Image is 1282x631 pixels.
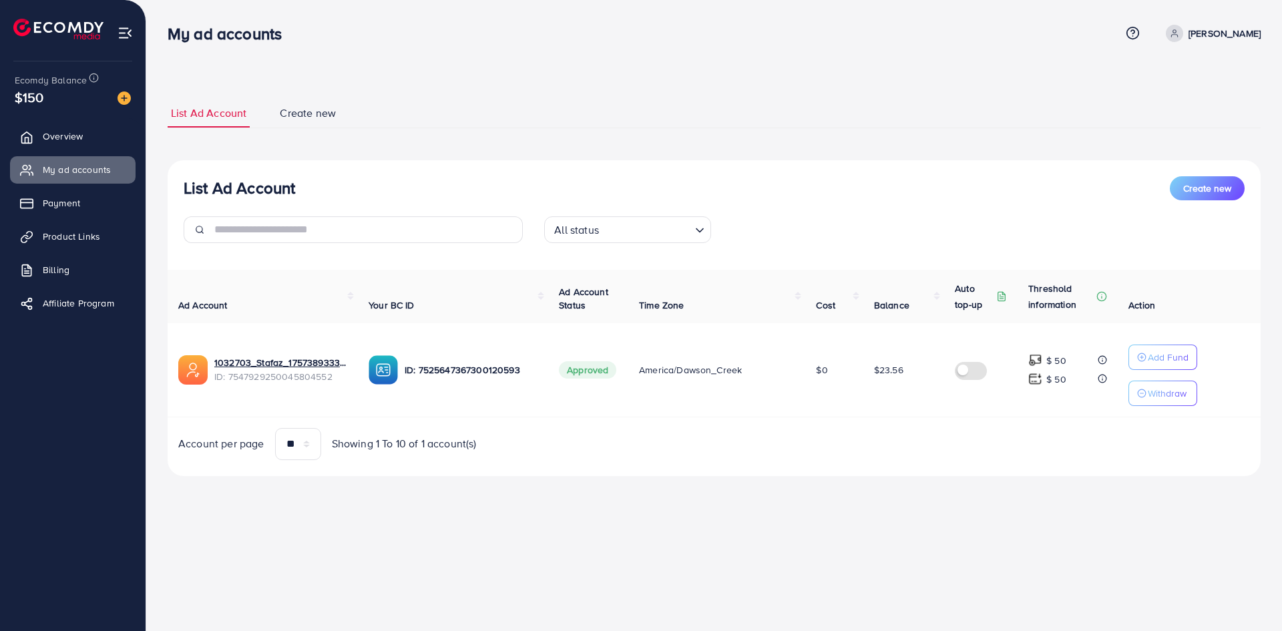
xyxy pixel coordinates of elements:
p: Auto top-up [955,280,994,312]
a: Overview [10,123,136,150]
span: Payment [43,196,80,210]
a: Product Links [10,223,136,250]
span: Action [1128,298,1155,312]
a: Affiliate Program [10,290,136,317]
p: [PERSON_NAME] [1189,25,1261,41]
p: Threshold information [1028,280,1094,312]
span: Create new [1183,182,1231,195]
img: menu [118,25,133,41]
div: <span class='underline'>1032703_Stafaz_1757389333791</span></br>7547929250045804552 [214,356,347,383]
p: Add Fund [1148,349,1189,365]
span: America/Dawson_Creek [639,363,742,377]
span: Approved [559,361,616,379]
a: My ad accounts [10,156,136,183]
span: Account per page [178,436,264,451]
span: $0 [816,363,827,377]
span: Overview [43,130,83,143]
img: image [118,91,131,105]
span: Time Zone [639,298,684,312]
span: Showing 1 To 10 of 1 account(s) [332,436,477,451]
span: Affiliate Program [43,296,114,310]
h3: My ad accounts [168,24,292,43]
a: 1032703_Stafaz_1757389333791 [214,356,347,369]
img: top-up amount [1028,353,1042,367]
p: $ 50 [1046,353,1066,369]
span: All status [552,220,602,240]
button: Create new [1170,176,1245,200]
span: Your BC ID [369,298,415,312]
span: Product Links [43,230,100,243]
span: My ad accounts [43,163,111,176]
a: [PERSON_NAME] [1160,25,1261,42]
span: Ad Account [178,298,228,312]
img: top-up amount [1028,372,1042,386]
span: Create new [280,106,336,121]
span: Ecomdy Balance [15,73,87,87]
div: Search for option [544,216,711,243]
a: Billing [10,256,136,283]
img: ic-ads-acc.e4c84228.svg [178,355,208,385]
span: $23.56 [874,363,903,377]
span: ID: 7547929250045804552 [214,370,347,383]
a: Payment [10,190,136,216]
p: ID: 7525647367300120593 [405,362,538,378]
img: logo [13,19,103,39]
button: Withdraw [1128,381,1197,406]
span: List Ad Account [171,106,246,121]
p: Withdraw [1148,385,1187,401]
p: $ 50 [1046,371,1066,387]
h3: List Ad Account [184,178,295,198]
span: Cost [816,298,835,312]
input: Search for option [603,218,690,240]
span: Ad Account Status [559,285,608,312]
button: Add Fund [1128,345,1197,370]
span: Billing [43,263,69,276]
img: ic-ba-acc.ded83a64.svg [369,355,398,385]
span: Balance [874,298,909,312]
span: $150 [15,87,44,107]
